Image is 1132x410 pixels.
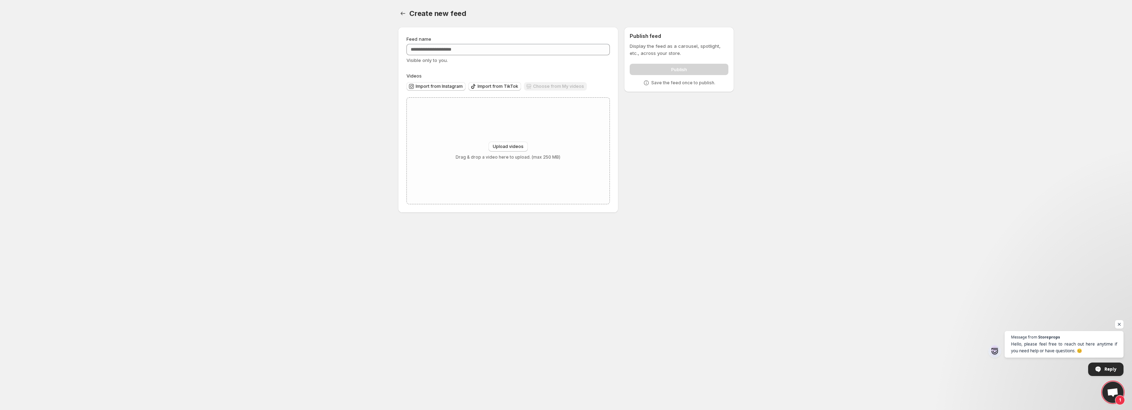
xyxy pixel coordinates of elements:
span: Storeprops [1038,335,1060,339]
span: Videos [406,73,422,79]
span: Reply [1104,363,1116,375]
span: Create new feed [409,9,466,18]
button: Import from Instagram [406,82,466,91]
p: Drag & drop a video here to upload. (max 250 MB) [456,154,560,160]
span: Hello, please feel free to reach out here anytime if you need help or have questions. 😊 [1011,341,1117,354]
span: Import from Instagram [416,84,463,89]
button: Import from TikTok [468,82,521,91]
p: Display the feed as a carousel, spotlight, etc., across your store. [630,42,728,57]
span: Upload videos [493,144,524,149]
a: Open chat [1102,382,1124,403]
span: 1 [1115,395,1125,405]
h2: Publish feed [630,33,728,40]
p: Save the feed once to publish. [651,80,715,86]
button: Settings [398,8,408,18]
span: Feed name [406,36,431,42]
span: Import from TikTok [478,84,518,89]
span: Message from [1011,335,1037,339]
button: Upload videos [489,142,528,152]
span: Visible only to you. [406,57,448,63]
